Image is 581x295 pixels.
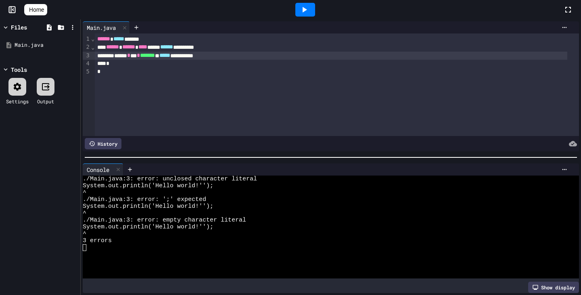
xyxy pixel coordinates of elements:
[11,65,27,74] div: Tools
[83,203,213,210] span: System.out.println('Hello world!'');
[91,44,95,50] span: Fold line
[37,98,54,105] div: Output
[11,23,27,31] div: Files
[24,4,47,15] a: Home
[83,23,120,32] div: Main.java
[15,41,77,49] div: Main.java
[29,6,44,14] span: Home
[83,182,213,189] span: System.out.println('Hello world!'');
[83,210,86,217] span: ^
[83,196,206,203] span: ./Main.java:3: error: ';' expected
[83,224,213,230] span: System.out.println('Hello world!'');
[83,68,91,76] div: 5
[6,98,29,105] div: Settings
[83,217,246,224] span: ./Main.java:3: error: empty character literal
[83,189,86,196] span: ^
[83,230,86,237] span: ^
[83,163,123,176] div: Console
[83,60,91,68] div: 4
[83,165,113,174] div: Console
[91,36,95,42] span: Fold line
[83,35,91,43] div: 1
[83,176,257,182] span: ./Main.java:3: error: unclosed character literal
[83,237,112,244] span: 3 errors
[83,21,130,33] div: Main.java
[85,138,121,149] div: History
[83,43,91,51] div: 2
[528,282,579,293] div: Show display
[83,52,91,60] div: 3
